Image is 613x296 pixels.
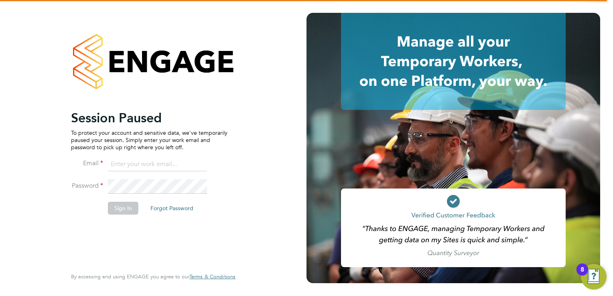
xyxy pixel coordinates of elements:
[71,273,235,280] span: By accessing and using ENGAGE you agree to our
[144,202,200,215] button: Forgot Password
[581,270,584,280] div: 8
[581,264,607,290] button: Open Resource Center, 8 new notifications
[71,110,227,126] h2: Session Paused
[71,182,103,190] label: Password
[71,159,103,168] label: Email
[108,202,138,215] button: Sign In
[71,129,227,151] p: To protect your account and sensitive data, we've temporarily paused your session. Simply enter y...
[108,157,207,172] input: Enter your work email...
[189,274,235,280] a: Terms & Conditions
